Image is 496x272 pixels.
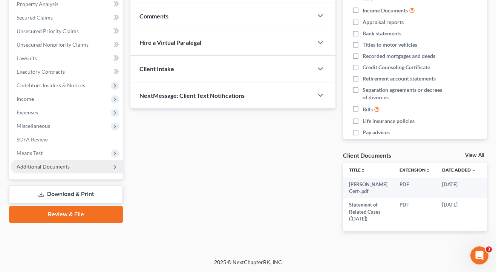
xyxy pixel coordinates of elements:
span: Pay advices [363,129,390,136]
div: Client Documents [343,151,391,159]
td: PDF [393,178,436,198]
span: NextMessage: Client Text Notifications [139,92,245,99]
a: SOFA Review [11,133,123,146]
a: Date Added expand_more [442,167,476,173]
span: Bills [363,106,373,113]
span: Income Documents [363,7,408,14]
span: SOFA Review [17,136,48,143]
span: Retirement account statements [363,75,436,82]
td: PDF [393,198,436,225]
span: Life insurance policies [363,117,415,125]
td: Statement of Related Cases ([DATE]) [343,198,393,225]
a: Unsecured Nonpriority Claims [11,38,123,52]
span: Recorded mortgages and deeds [363,52,435,60]
span: Hire a Virtual Paralegal [139,39,201,46]
span: Lawsuits [17,55,37,61]
span: Expenses [17,109,38,115]
span: Secured Claims [17,14,53,21]
span: Credit Counseling Certificate [363,64,430,71]
span: Separation agreements or decrees of divorces [363,86,445,101]
a: Secured Claims [11,11,123,24]
a: Extensionunfold_more [400,167,430,173]
td: [DATE] [436,198,482,225]
span: Client Intake [139,65,174,72]
span: Executory Contracts [17,68,65,75]
span: Miscellaneous [17,123,50,129]
a: Download & Print [9,185,123,203]
span: Appraisal reports [363,18,404,26]
span: Unsecured Priority Claims [17,28,79,34]
span: Property Analysis [17,1,58,7]
a: Titleunfold_more [349,167,365,173]
div: 2025 © NextChapterBK, INC [33,258,463,272]
iframe: Intercom live chat [470,246,488,264]
i: expand_more [472,168,476,173]
span: Comments [139,12,168,20]
span: Additional Documents [17,163,70,170]
i: unfold_more [426,168,430,173]
span: Unsecured Nonpriority Claims [17,41,89,48]
a: View All [465,153,484,158]
span: Means Test [17,150,43,156]
i: unfold_more [361,168,365,173]
span: 3 [486,246,492,252]
a: Lawsuits [11,52,123,65]
span: Titles to motor vehicles [363,41,417,49]
td: [PERSON_NAME] Cert-.pdf [343,178,393,198]
td: [DATE] [436,178,482,198]
a: Unsecured Priority Claims [11,24,123,38]
a: Executory Contracts [11,65,123,79]
span: Income [17,96,34,102]
a: Review & File [9,206,123,223]
span: Codebtors Insiders & Notices [17,82,85,88]
span: Bank statements [363,30,401,37]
